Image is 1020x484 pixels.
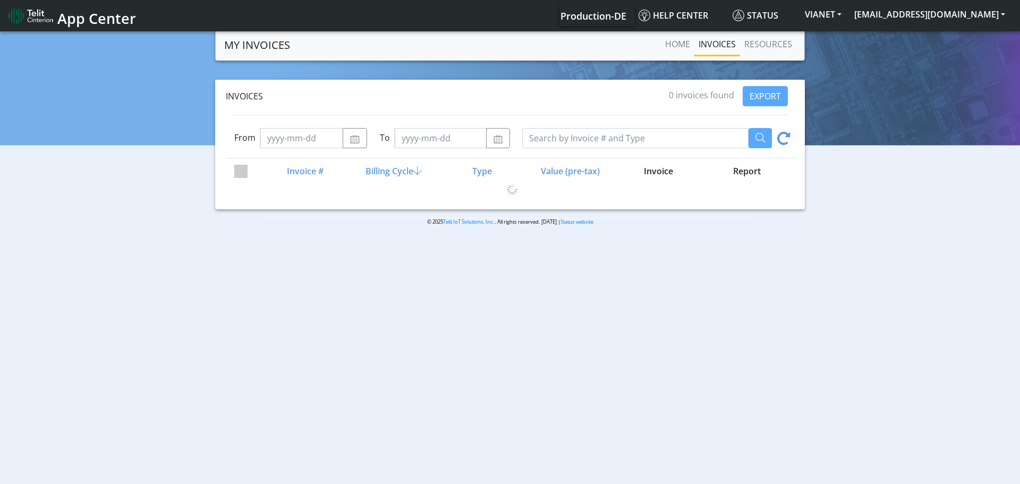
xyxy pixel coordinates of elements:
img: knowledge.svg [639,10,650,21]
span: Status [733,10,778,21]
span: Help center [639,10,708,21]
a: RESOURCES [740,33,796,55]
a: INVOICES [694,33,740,55]
a: MY INVOICES [224,35,290,56]
input: Search by Invoice # and Type [522,128,749,148]
span: Invoices [226,90,263,102]
div: Type [437,165,525,177]
a: App Center [8,4,134,27]
div: Invoice [614,165,702,177]
div: Value (pre-tax) [525,165,613,177]
label: To [380,131,390,144]
a: Status website [560,218,593,225]
img: loading.gif [507,184,517,195]
span: Production-DE [560,10,626,22]
img: calendar.svg [350,135,360,143]
div: Report [702,165,790,177]
input: yyyy-mm-dd [394,128,487,148]
span: App Center [57,9,136,28]
button: VIANET [798,5,848,24]
label: From [234,131,256,144]
span: 0 invoices found [669,89,734,101]
button: [EMAIL_ADDRESS][DOMAIN_NAME] [848,5,1011,24]
p: © 2025 . All rights reserved. [DATE] | [263,218,757,226]
a: Your current platform instance [560,5,626,26]
a: Help center [634,5,728,26]
button: EXPORT [743,86,788,106]
a: Status [728,5,798,26]
div: Invoice # [260,165,348,177]
input: yyyy-mm-dd [260,128,343,148]
img: logo-telit-cinterion-gw-new.png [8,7,53,24]
a: Home [661,33,694,55]
img: calendar.svg [493,135,503,143]
a: Telit IoT Solutions, Inc. [443,218,495,225]
img: status.svg [733,10,744,21]
div: Billing Cycle [348,165,437,177]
